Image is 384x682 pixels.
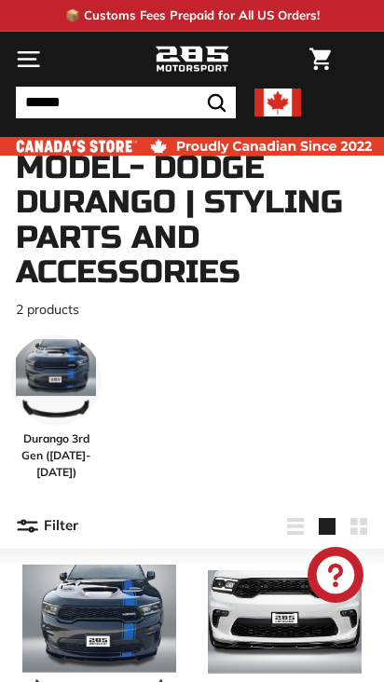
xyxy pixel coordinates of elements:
img: Logo_285_Motorsport_areodynamics_components [155,44,229,75]
button: Filter [16,504,78,549]
span: Durango 3rd Gen ([DATE]-[DATE]) [10,430,102,481]
h1: Model- Dodge Durango | Styling Parts and Accessories [16,151,368,291]
p: 📦 Customs Fees Prepaid for All US Orders! [65,7,320,25]
a: Cart [300,33,340,86]
input: Search [16,87,236,118]
inbox-online-store-chat: Shopify online store chat [302,547,369,607]
a: Durango 3rd Gen ([DATE]-[DATE]) [10,334,102,481]
p: 2 products [16,300,368,320]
